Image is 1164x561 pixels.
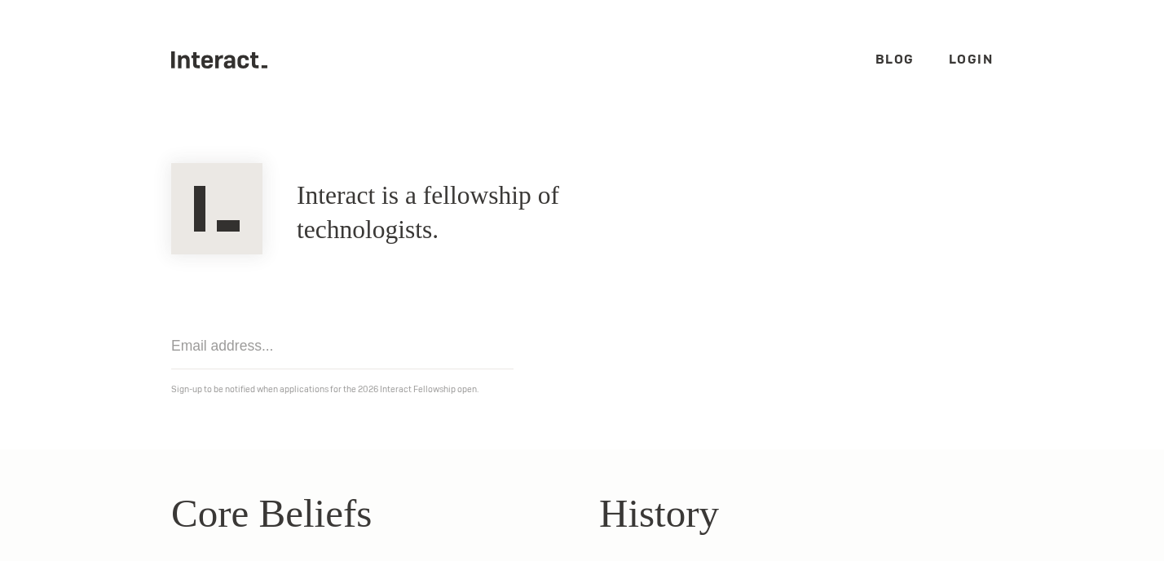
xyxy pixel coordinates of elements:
[171,163,262,254] img: Interact Logo
[599,484,993,544] h2: History
[171,484,565,544] h2: Core Beliefs
[875,51,915,68] a: Blog
[949,51,994,68] a: Login
[297,179,682,247] h1: Interact is a fellowship of technologists.
[171,381,993,398] p: Sign-up to be notified when applications for the 2026 Interact Fellowship open.
[171,323,514,369] input: Email address...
